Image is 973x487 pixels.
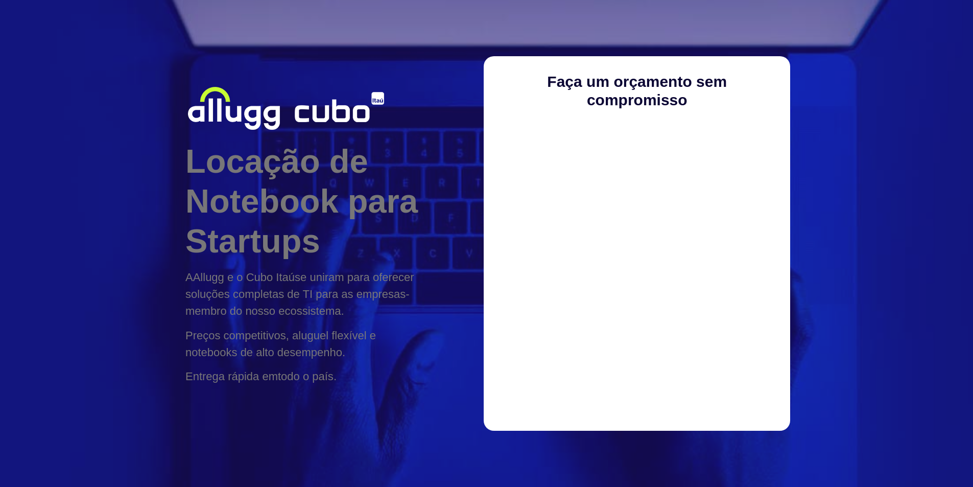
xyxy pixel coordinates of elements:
[185,269,426,319] p: A se uniram para oferecer soluções completas de TI para as empresas-membro do nosso ecossistema.
[185,327,426,361] p: Preços competitivos, aluguel flexível e notebooks de alto desempenho.
[185,142,450,261] h1: Locação de Notebook para Startups
[278,370,334,383] strong: todo o país
[193,271,295,284] strong: Allugg e o Cubo Itaú
[185,368,426,385] p: Entrega rápida em .
[499,133,775,431] iframe: Form 0
[515,73,758,109] h4: Faça um orçamento sem compromisso
[922,438,973,487] iframe: Chat Widget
